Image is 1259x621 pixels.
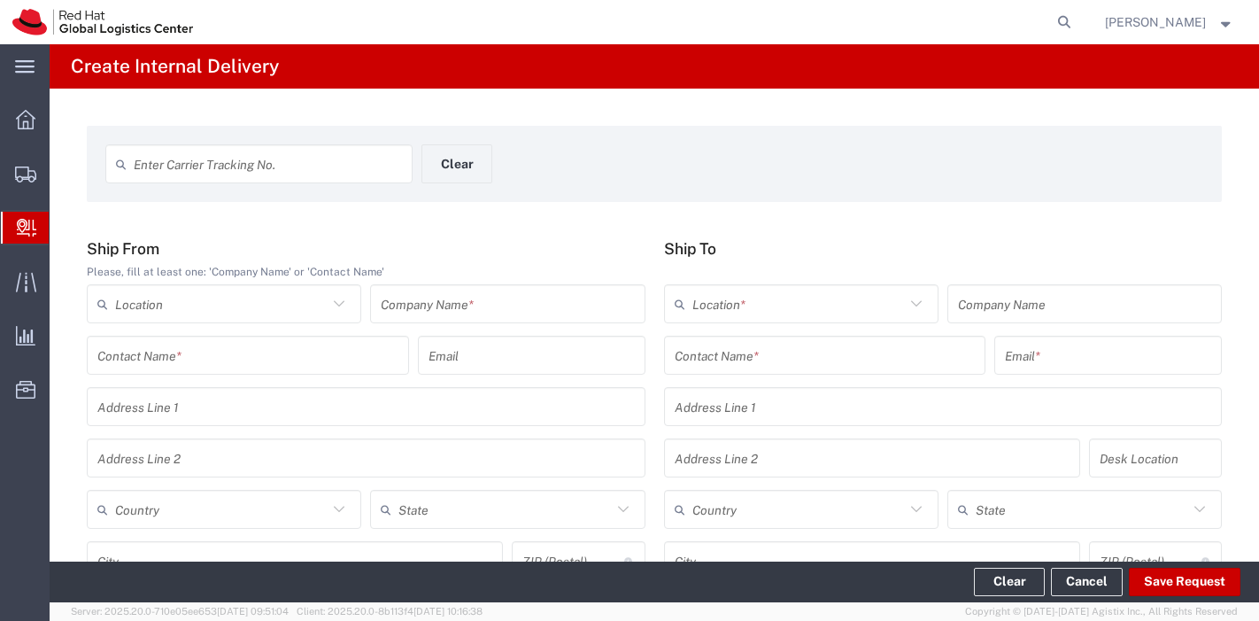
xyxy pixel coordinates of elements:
[71,606,289,617] span: Server: 2025.20.0-710e05ee653
[87,239,645,258] h5: Ship From
[974,568,1045,596] button: Clear
[421,144,492,183] button: Clear
[87,264,645,280] div: Please, fill at least one: 'Company Name' or 'Contact Name'
[297,606,483,617] span: Client: 2025.20.0-8b113f4
[664,239,1223,258] h5: Ship To
[217,606,289,617] span: [DATE] 09:51:04
[71,44,279,89] h4: Create Internal Delivery
[965,604,1238,619] span: Copyright © [DATE]-[DATE] Agistix Inc., All Rights Reserved
[1129,568,1240,596] button: Save Request
[413,606,483,617] span: [DATE] 10:16:38
[1051,568,1123,596] a: Cancel
[12,9,193,35] img: logo
[1105,12,1206,32] span: Jason Alexander
[1104,12,1235,33] button: [PERSON_NAME]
